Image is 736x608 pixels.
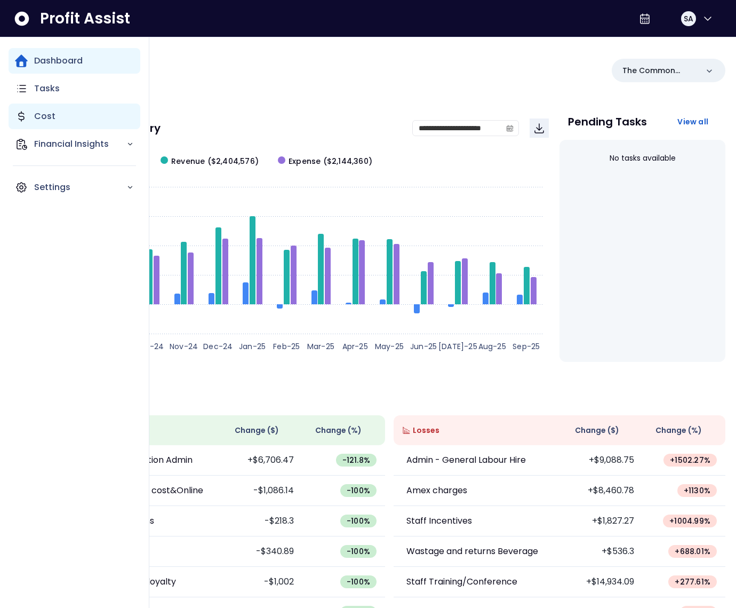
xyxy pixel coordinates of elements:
[135,341,164,352] text: Oct-24
[235,425,279,436] span: Change ( $ )
[406,484,467,497] p: Amex charges
[347,546,370,557] span: -100 %
[655,425,702,436] span: Change (%)
[675,546,710,557] span: + 688.01 %
[219,536,302,567] td: -$340.89
[34,138,126,151] p: Financial Insights
[559,567,643,597] td: +$14,934.09
[289,156,372,167] span: Expense ($2,144,360)
[559,476,643,506] td: +$8,460.78
[34,82,60,95] p: Tasks
[307,341,334,352] text: Mar-25
[684,13,693,24] span: SA
[171,156,259,167] span: Revenue ($2,404,576)
[406,454,526,467] p: Admin - General Labour Hire
[530,119,549,138] button: Download
[506,124,514,132] svg: calendar
[575,425,619,436] span: Change ( $ )
[34,181,126,194] p: Settings
[559,445,643,476] td: +$9,088.75
[170,341,198,352] text: Nov-24
[273,341,300,352] text: Feb-25
[513,341,540,352] text: Sep-25
[568,144,717,172] div: No tasks available
[34,110,55,123] p: Cost
[342,341,368,352] text: Apr-25
[669,112,717,131] button: View all
[219,476,302,506] td: -$1,086.14
[677,116,708,127] span: View all
[684,485,710,496] span: + 1130 %
[670,455,710,465] span: + 1502.27 %
[675,577,710,587] span: + 277.61 %
[342,455,370,465] span: -121.8 %
[410,341,437,352] text: Jun-25
[406,545,538,558] p: Wastage and returns Beverage
[559,536,643,567] td: +$536.3
[669,516,710,526] span: + 1004.99 %
[219,567,302,597] td: -$1,002
[559,506,643,536] td: +$1,827.27
[347,485,370,496] span: -100 %
[219,506,302,536] td: -$218.3
[478,341,506,352] text: Aug-25
[347,516,370,526] span: -100 %
[219,445,302,476] td: +$6,706.47
[53,392,725,402] p: Wins & Losses
[413,425,439,436] span: Losses
[622,65,698,76] p: The Common Bistro
[34,54,83,67] p: Dashboard
[40,9,130,28] span: Profit Assist
[239,341,266,352] text: Jan-25
[438,341,477,352] text: [DATE]-25
[568,116,647,127] p: Pending Tasks
[375,341,404,352] text: May-25
[406,575,517,588] p: Staff Training/Conference
[406,515,472,527] p: Staff Incentives
[203,341,233,352] text: Dec-24
[315,425,362,436] span: Change (%)
[347,577,370,587] span: -100 %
